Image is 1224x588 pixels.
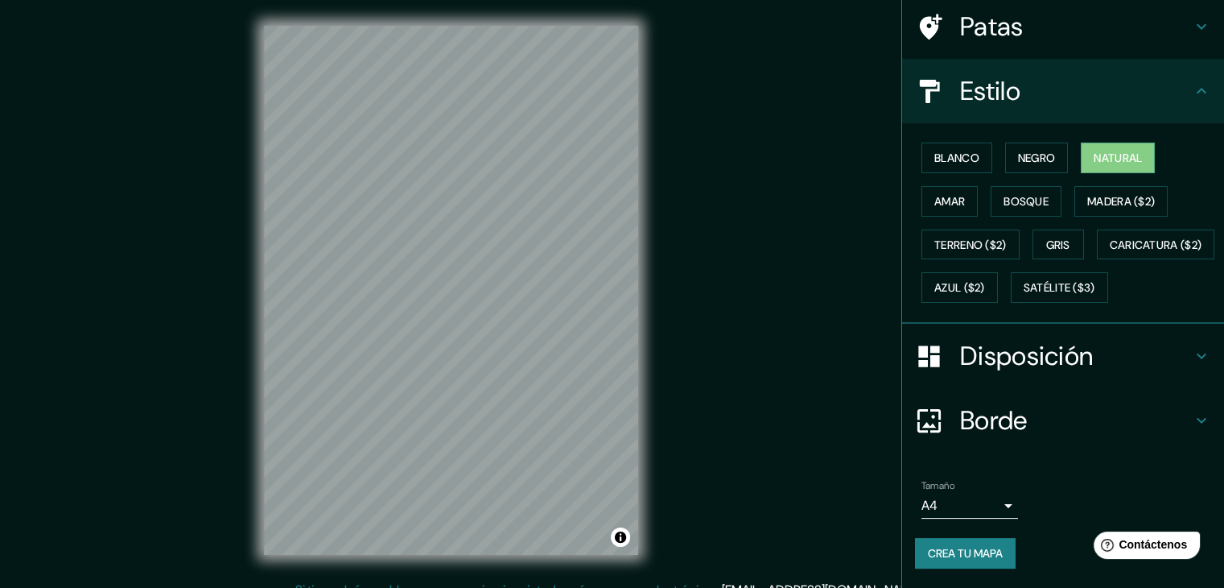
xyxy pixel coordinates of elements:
button: Crea tu mapa [915,538,1016,569]
font: Tamaño [921,479,954,492]
button: Amar [921,186,978,217]
button: Satélite ($3) [1011,272,1108,303]
font: Madera ($2) [1087,194,1155,209]
font: Gris [1046,238,1070,252]
button: Natural [1081,143,1155,173]
div: Disposición [902,324,1224,388]
font: Caricatura ($2) [1110,238,1202,252]
button: Terreno ($2) [921,230,1020,260]
iframe: Lanzador de widgets de ayuda [1081,525,1206,570]
button: Bosque [991,186,1061,217]
button: Negro [1005,143,1069,173]
canvas: Mapa [264,26,638,555]
button: Caricatura ($2) [1097,230,1215,260]
font: Satélite ($3) [1024,281,1095,296]
font: Borde [960,404,1028,437]
div: A4 [921,493,1018,519]
font: Natural [1094,151,1142,165]
button: Madera ($2) [1074,186,1168,217]
font: A4 [921,497,938,514]
font: Amar [934,194,965,209]
button: Azul ($2) [921,272,998,303]
font: Terreno ($2) [934,238,1007,252]
button: Activar o desactivar atribución [611,528,630,547]
font: Disposición [960,339,1093,373]
font: Patas [960,10,1024,43]
div: Estilo [902,59,1224,123]
button: Blanco [921,143,992,173]
font: Blanco [934,151,979,165]
font: Crea tu mapa [928,546,1003,561]
font: Negro [1018,151,1056,165]
div: Borde [902,388,1224,453]
font: Azul ($2) [934,281,985,296]
font: Estilo [960,74,1020,108]
button: Gris [1032,230,1084,260]
font: Bosque [1004,194,1049,209]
